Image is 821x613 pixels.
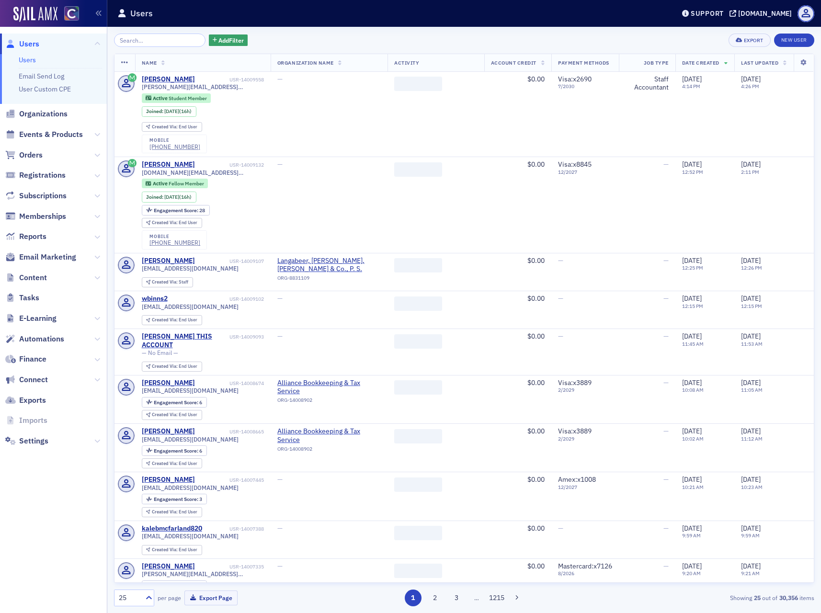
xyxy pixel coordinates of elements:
[741,332,761,341] span: [DATE]
[142,257,195,265] a: [PERSON_NAME]
[142,387,239,394] span: [EMAIL_ADDRESS][DOMAIN_NAME]
[741,427,761,435] span: [DATE]
[741,570,760,577] time: 9:21 AM
[142,169,264,176] span: [DOMAIN_NAME][EMAIL_ADDRESS][DOMAIN_NAME]
[146,181,204,187] a: Active Fellow Member
[142,562,195,571] div: [PERSON_NAME]
[558,59,609,66] span: Payment Methods
[142,476,195,484] a: [PERSON_NAME]
[682,59,719,66] span: Date Created
[277,524,283,533] span: —
[277,257,381,273] a: Langabeer, [PERSON_NAME], [PERSON_NAME] & Co., P. S.
[13,7,57,22] a: SailAMX
[558,570,612,577] span: 8 / 2026
[196,429,264,435] div: USR-14008665
[19,191,67,201] span: Subscriptions
[663,294,669,303] span: —
[741,83,759,90] time: 4:26 PM
[663,160,669,169] span: —
[5,109,68,119] a: Organizations
[682,256,702,265] span: [DATE]
[142,315,202,325] div: Created Via: End User
[19,85,71,93] a: User Custom CPE
[558,160,592,169] span: Visa : x8845
[130,8,153,19] h1: Users
[682,75,702,83] span: [DATE]
[19,109,68,119] span: Organizations
[5,39,39,49] a: Users
[277,427,381,444] span: Alliance Bookkeeping & Tax Service
[489,590,505,606] button: 1215
[394,162,442,177] span: ‌
[644,59,669,66] span: Job Type
[154,399,199,406] span: Engagement Score :
[558,524,563,533] span: —
[741,484,763,490] time: 10:23 AM
[277,562,283,570] span: —
[5,191,67,201] a: Subscriptions
[164,193,179,200] span: [DATE]
[142,580,207,591] div: Engagement Score: 3
[277,59,334,66] span: Organization Name
[558,484,612,490] span: 12 / 2027
[19,252,76,262] span: Email Marketing
[142,83,264,91] span: [PERSON_NAME][EMAIL_ADDRESS][PERSON_NAME][DOMAIN_NAME]
[682,83,700,90] time: 4:14 PM
[558,332,563,341] span: —
[153,95,169,102] span: Active
[663,332,669,341] span: —
[5,211,66,222] a: Memberships
[152,461,197,466] div: End User
[142,545,202,555] div: Created Via: End User
[741,169,759,175] time: 2:11 PM
[154,207,199,214] span: Engagement Score :
[558,436,612,442] span: 2 / 2029
[149,143,200,150] div: [PHONE_NUMBER]
[682,303,703,309] time: 12:15 PM
[19,129,83,140] span: Events & Products
[152,318,197,323] div: End User
[729,34,770,47] button: Export
[777,593,799,602] strong: 30,356
[663,562,669,570] span: —
[558,169,612,175] span: 12 / 2027
[394,526,442,540] span: ‌
[154,582,199,589] span: Engagement Score :
[448,590,465,606] button: 3
[154,400,202,405] div: 6
[152,363,179,369] span: Created Via :
[741,532,760,539] time: 9:59 AM
[19,39,39,49] span: Users
[277,257,381,273] span: Langabeer, McKernan, Burnett & Co., P. S.
[142,122,202,132] div: Created Via: End User
[142,332,228,349] a: [PERSON_NAME] THIS ACCOUNT
[682,264,703,271] time: 12:25 PM
[196,380,264,386] div: USR-14008674
[142,524,202,533] a: kalebmcfarland820
[527,332,545,341] span: $0.00
[152,125,197,130] div: End User
[19,375,48,385] span: Connect
[142,379,195,387] a: [PERSON_NAME]
[752,593,762,602] strong: 25
[229,334,264,340] div: USR-14009093
[394,59,419,66] span: Activity
[164,108,179,114] span: [DATE]
[558,475,596,484] span: Amex : x1008
[196,77,264,83] div: USR-14009558
[774,34,814,47] a: New User
[5,395,46,406] a: Exports
[149,234,200,239] div: mobile
[152,219,179,226] span: Created Via :
[142,106,196,117] div: Joined: 2025-08-26 00:00:00
[149,239,200,246] a: [PHONE_NUMBER]
[142,349,178,356] span: — No Email —
[19,231,46,242] span: Reports
[142,362,202,372] div: Created Via: End User
[277,379,381,396] a: Alliance Bookkeeping & Tax Service
[142,397,207,408] div: Engagement Score: 6
[682,169,703,175] time: 12:52 PM
[527,294,545,303] span: $0.00
[682,386,704,393] time: 10:08 AM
